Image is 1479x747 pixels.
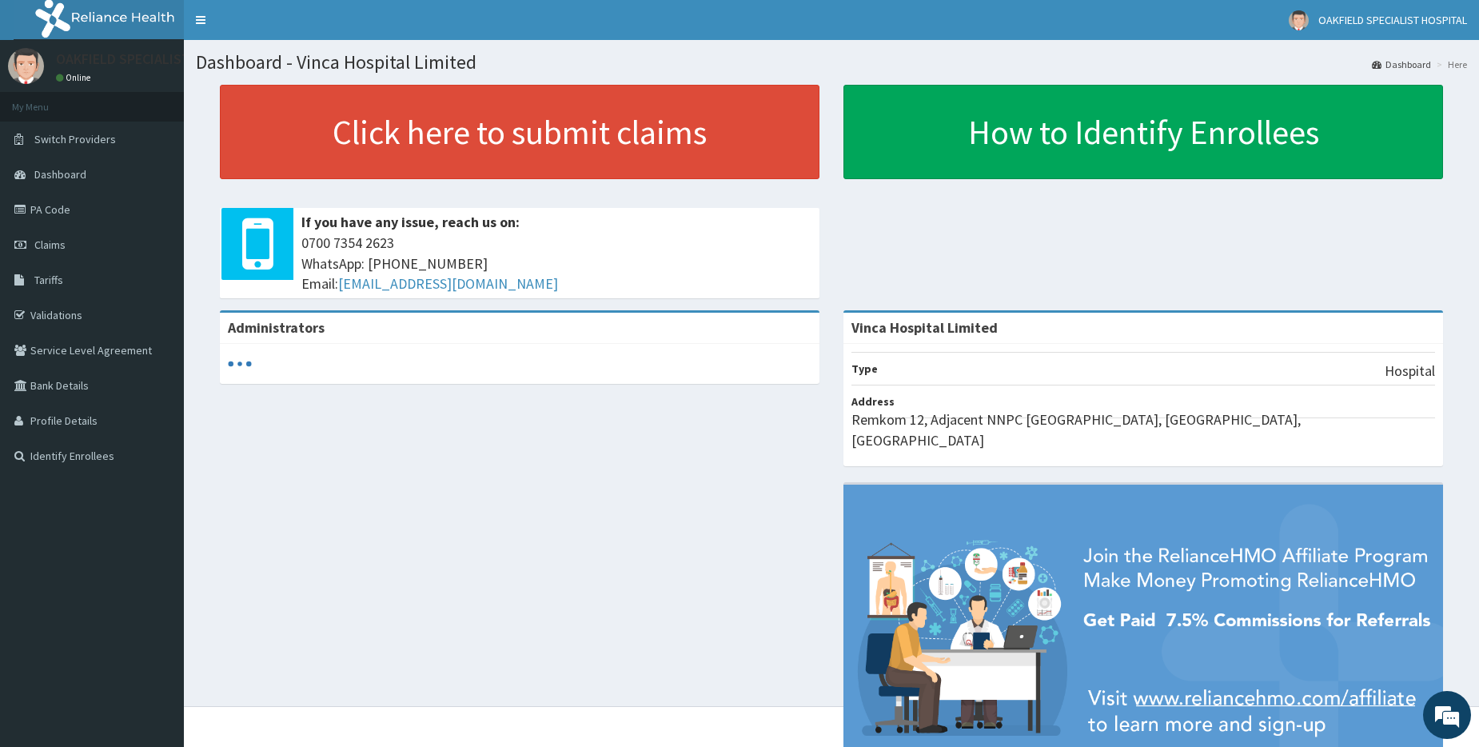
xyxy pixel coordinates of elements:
[843,85,1443,179] a: How to Identify Enrollees
[196,52,1467,73] h1: Dashboard - Vinca Hospital Limited
[34,238,66,252] span: Claims
[1385,361,1435,381] p: Hospital
[338,274,558,293] a: [EMAIL_ADDRESS][DOMAIN_NAME]
[56,52,256,66] p: OAKFIELD SPECIALIST HOSPITAL
[1433,58,1467,71] li: Here
[56,72,94,83] a: Online
[8,48,44,84] img: User Image
[851,362,878,376] b: Type
[1372,58,1431,71] a: Dashboard
[34,167,86,182] span: Dashboard
[228,352,252,376] svg: audio-loading
[228,318,325,337] b: Administrators
[1289,10,1309,30] img: User Image
[301,233,811,294] span: 0700 7354 2623 WhatsApp: [PHONE_NUMBER] Email:
[1318,13,1467,27] span: OAKFIELD SPECIALIST HOSPITAL
[301,213,520,231] b: If you have any issue, reach us on:
[34,132,116,146] span: Switch Providers
[220,85,819,179] a: Click here to submit claims
[34,273,63,287] span: Tariffs
[851,394,895,409] b: Address
[851,409,1435,450] p: Remkom 12, Adjacent NNPC [GEOGRAPHIC_DATA], [GEOGRAPHIC_DATA], [GEOGRAPHIC_DATA]
[851,318,998,337] strong: Vinca Hospital Limited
